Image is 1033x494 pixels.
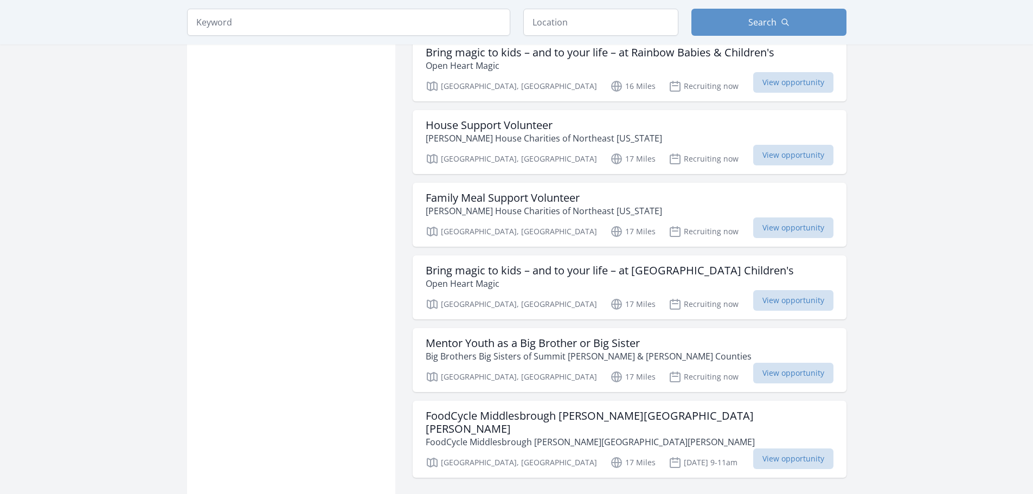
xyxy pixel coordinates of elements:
p: 17 Miles [610,152,656,165]
a: Mentor Youth as a Big Brother or Big Sister Big Brothers Big Sisters of Summit [PERSON_NAME] & [P... [413,328,846,392]
p: [PERSON_NAME] House Charities of Northeast [US_STATE] [426,204,662,217]
p: Recruiting now [669,370,739,383]
p: [PERSON_NAME] House Charities of Northeast [US_STATE] [426,132,662,145]
p: [GEOGRAPHIC_DATA], [GEOGRAPHIC_DATA] [426,80,597,93]
span: View opportunity [753,217,833,238]
span: View opportunity [753,448,833,469]
p: [GEOGRAPHIC_DATA], [GEOGRAPHIC_DATA] [426,152,597,165]
a: Family Meal Support Volunteer [PERSON_NAME] House Charities of Northeast [US_STATE] [GEOGRAPHIC_D... [413,183,846,247]
p: [DATE] 9-11am [669,456,737,469]
h3: Bring magic to kids – and to your life – at Rainbow Babies & Children's [426,46,774,59]
p: 17 Miles [610,456,656,469]
input: Location [523,9,678,36]
p: 17 Miles [610,370,656,383]
span: View opportunity [753,363,833,383]
span: View opportunity [753,72,833,93]
p: 17 Miles [610,225,656,238]
p: Recruiting now [669,298,739,311]
p: Open Heart Magic [426,59,774,72]
span: View opportunity [753,290,833,311]
a: Bring magic to kids – and to your life – at Rainbow Babies & Children's Open Heart Magic [GEOGRAP... [413,37,846,101]
h3: Bring magic to kids – and to your life – at [GEOGRAPHIC_DATA] Children's [426,264,794,277]
input: Keyword [187,9,510,36]
h3: Family Meal Support Volunteer [426,191,662,204]
h3: FoodCycle Middlesbrough [PERSON_NAME][GEOGRAPHIC_DATA][PERSON_NAME] [426,409,833,435]
a: Bring magic to kids – and to your life – at [GEOGRAPHIC_DATA] Children's Open Heart Magic [GEOGRA... [413,255,846,319]
p: Recruiting now [669,225,739,238]
h3: House Support Volunteer [426,119,662,132]
p: [GEOGRAPHIC_DATA], [GEOGRAPHIC_DATA] [426,298,597,311]
button: Search [691,9,846,36]
p: FoodCycle Middlesbrough [PERSON_NAME][GEOGRAPHIC_DATA][PERSON_NAME] [426,435,833,448]
p: Open Heart Magic [426,277,794,290]
h3: Mentor Youth as a Big Brother or Big Sister [426,337,752,350]
p: [GEOGRAPHIC_DATA], [GEOGRAPHIC_DATA] [426,225,597,238]
p: Recruiting now [669,80,739,93]
p: [GEOGRAPHIC_DATA], [GEOGRAPHIC_DATA] [426,456,597,469]
p: 16 Miles [610,80,656,93]
a: House Support Volunteer [PERSON_NAME] House Charities of Northeast [US_STATE] [GEOGRAPHIC_DATA], ... [413,110,846,174]
span: Search [748,16,777,29]
p: Recruiting now [669,152,739,165]
p: 17 Miles [610,298,656,311]
a: FoodCycle Middlesbrough [PERSON_NAME][GEOGRAPHIC_DATA][PERSON_NAME] FoodCycle Middlesbrough [PERS... [413,401,846,478]
p: Big Brothers Big Sisters of Summit [PERSON_NAME] & [PERSON_NAME] Counties [426,350,752,363]
p: [GEOGRAPHIC_DATA], [GEOGRAPHIC_DATA] [426,370,597,383]
span: View opportunity [753,145,833,165]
